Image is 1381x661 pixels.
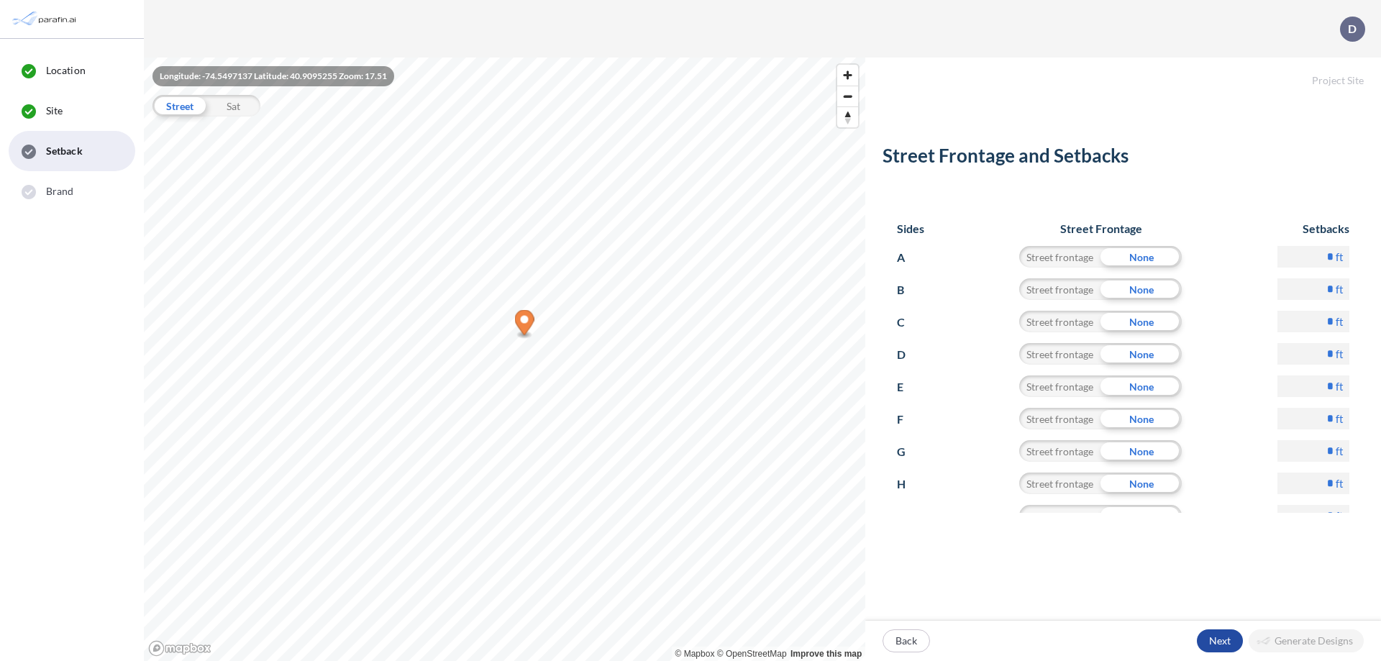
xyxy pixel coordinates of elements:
div: Street frontage [1019,311,1100,332]
h2: Street Frontage and Setbacks [883,145,1364,173]
label: ft [1336,411,1344,426]
h6: Setbacks [1277,222,1349,235]
div: Street frontage [1019,343,1100,365]
button: Back [883,629,930,652]
div: Street frontage [1019,375,1100,397]
p: Back [895,634,917,648]
span: Setback [46,144,83,158]
label: ft [1336,250,1344,264]
label: ft [1336,444,1344,458]
span: Location [46,63,86,78]
canvas: Map [144,58,865,661]
label: ft [1336,476,1344,491]
div: Longitude: -74.5497137 Latitude: 40.9095255 Zoom: 17.51 [152,66,394,86]
button: Zoom in [837,65,858,86]
div: None [1100,343,1182,365]
h6: Street Frontage [1006,222,1196,235]
button: Reset bearing to north [837,106,858,127]
label: ft [1336,379,1344,393]
p: C [897,311,924,334]
span: Brand [46,184,74,199]
p: D [897,343,924,366]
div: Street frontage [1019,473,1100,494]
h6: Sides [897,222,924,235]
p: E [897,375,924,398]
div: Street frontage [1019,246,1100,268]
a: Mapbox [675,649,715,659]
button: Zoom out [837,86,858,106]
div: Map marker [515,310,534,339]
div: Street frontage [1019,278,1100,300]
div: None [1100,408,1182,429]
div: None [1100,278,1182,300]
div: Street frontage [1019,440,1100,462]
div: Sat [206,95,260,117]
div: None [1100,246,1182,268]
span: Reset bearing to north [837,107,858,127]
p: Next [1209,634,1231,648]
p: I [897,505,924,528]
p: H [897,473,924,496]
label: ft [1336,347,1344,361]
div: Street frontage [1019,505,1100,526]
button: Next [1197,629,1243,652]
a: OpenStreetMap [717,649,787,659]
label: ft [1336,509,1344,523]
h5: Project Site [865,58,1381,87]
p: B [897,278,924,301]
div: None [1100,505,1182,526]
div: None [1100,473,1182,494]
p: A [897,246,924,269]
a: Mapbox homepage [148,640,211,657]
label: ft [1336,282,1344,296]
p: D [1348,22,1357,35]
p: F [897,408,924,431]
p: G [897,440,924,463]
img: Parafin [11,6,81,32]
div: Street [152,95,206,117]
div: None [1100,440,1182,462]
div: None [1100,311,1182,332]
label: ft [1336,314,1344,329]
div: Street frontage [1019,408,1100,429]
span: Site [46,104,63,118]
div: None [1100,375,1182,397]
a: Improve this map [790,649,862,659]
